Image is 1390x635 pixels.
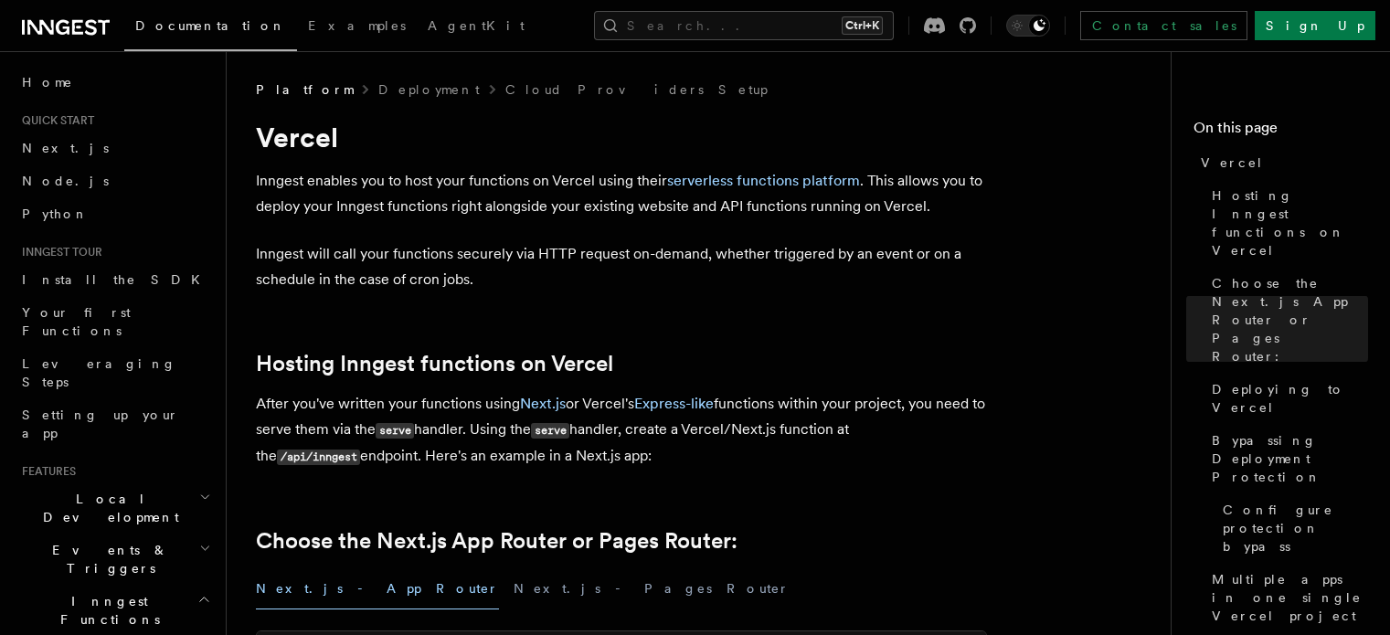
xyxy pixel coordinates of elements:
a: Next.js [520,395,566,412]
a: Your first Functions [15,296,215,347]
code: serve [531,423,569,439]
a: Leveraging Steps [15,347,215,398]
span: Vercel [1201,153,1264,172]
a: Deploying to Vercel [1204,373,1368,424]
h4: On this page [1194,117,1368,146]
span: Python [22,206,89,221]
a: Python [15,197,215,230]
p: After you've written your functions using or Vercel's functions within your project, you need to ... [256,391,987,470]
a: Sign Up [1255,11,1375,40]
button: Events & Triggers [15,534,215,585]
span: Quick start [15,113,94,128]
a: Choose the Next.js App Router or Pages Router: [256,528,737,554]
kbd: Ctrl+K [842,16,883,35]
button: Next.js - App Router [256,568,499,609]
span: Inngest Functions [15,592,197,629]
p: Inngest enables you to host your functions on Vercel using their . This allows you to deploy your... [256,168,987,219]
a: Bypassing Deployment Protection [1204,424,1368,493]
a: Hosting Inngest functions on Vercel [256,351,613,376]
span: Deploying to Vercel [1212,380,1368,417]
span: Home [22,73,73,91]
span: AgentKit [428,18,525,33]
a: Express-like [634,395,714,412]
a: serverless functions platform [667,172,860,189]
a: Multiple apps in one single Vercel project [1204,563,1368,632]
span: Examples [308,18,406,33]
span: Multiple apps in one single Vercel project [1212,570,1368,625]
a: Configure protection bypass [1215,493,1368,563]
a: Deployment [378,80,480,99]
a: Cloud Providers Setup [505,80,768,99]
span: Your first Functions [22,305,131,338]
span: Choose the Next.js App Router or Pages Router: [1212,274,1368,365]
a: Hosting Inngest functions on Vercel [1204,179,1368,267]
a: AgentKit [417,5,536,49]
a: Home [15,66,215,99]
span: Documentation [135,18,286,33]
span: Node.js [22,174,109,188]
a: Setting up your app [15,398,215,450]
span: Inngest tour [15,245,102,259]
a: Next.js [15,132,215,164]
code: /api/inngest [277,450,360,465]
button: Local Development [15,482,215,534]
span: Events & Triggers [15,541,199,577]
button: Search...Ctrl+K [594,11,894,40]
a: Install the SDK [15,263,215,296]
span: Hosting Inngest functions on Vercel [1212,186,1368,259]
button: Toggle dark mode [1006,15,1050,37]
span: Next.js [22,141,109,155]
a: Documentation [124,5,297,51]
a: Node.js [15,164,215,197]
a: Vercel [1194,146,1368,179]
button: Next.js - Pages Router [514,568,790,609]
span: Features [15,464,76,479]
a: Examples [297,5,417,49]
span: Configure protection bypass [1223,501,1368,556]
a: Choose the Next.js App Router or Pages Router: [1204,267,1368,373]
span: Local Development [15,490,199,526]
h1: Vercel [256,121,987,153]
span: Setting up your app [22,407,179,440]
span: Leveraging Steps [22,356,176,389]
span: Bypassing Deployment Protection [1212,431,1368,486]
a: Contact sales [1080,11,1247,40]
span: Platform [256,80,353,99]
span: Install the SDK [22,272,211,287]
p: Inngest will call your functions securely via HTTP request on-demand, whether triggered by an eve... [256,241,987,292]
code: serve [376,423,414,439]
